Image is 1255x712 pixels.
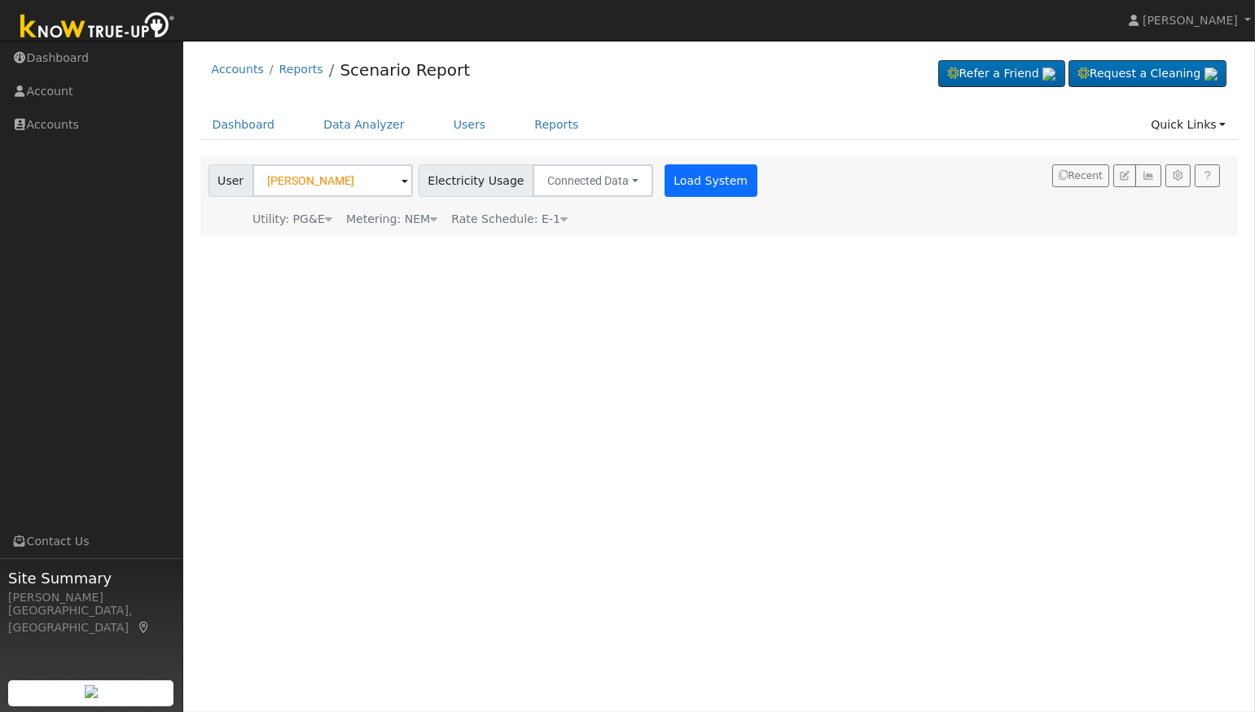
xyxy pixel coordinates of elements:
[1113,164,1136,187] button: Edit User
[938,60,1065,88] a: Refer a Friend
[212,63,264,76] a: Accounts
[1139,110,1238,140] a: Quick Links
[279,63,323,76] a: Reports
[8,567,174,589] span: Site Summary
[137,621,151,634] a: Map
[1143,14,1238,27] span: [PERSON_NAME]
[1195,164,1220,187] a: Help Link
[311,110,417,140] a: Data Analyzer
[252,211,332,228] div: Utility: PG&E
[1069,60,1226,88] a: Request a Cleaning
[451,212,568,225] span: Alias: HE1
[1135,164,1161,187] button: Multi-Series Graph
[85,685,98,698] img: retrieve
[1205,68,1218,81] img: retrieve
[441,110,498,140] a: Users
[1042,68,1055,81] img: retrieve
[208,164,253,197] span: User
[1052,164,1109,187] button: Recent
[522,110,590,140] a: Reports
[252,164,413,197] input: Select a User
[12,9,183,46] img: Know True-Up
[665,164,757,197] button: Load System
[1165,164,1191,187] button: Settings
[346,211,437,228] div: Metering: NEM
[419,164,533,197] span: Electricity Usage
[340,60,470,80] a: Scenario Report
[533,164,653,197] button: Connected Data
[8,589,174,606] div: [PERSON_NAME]
[8,602,174,636] div: [GEOGRAPHIC_DATA], [GEOGRAPHIC_DATA]
[200,110,287,140] a: Dashboard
